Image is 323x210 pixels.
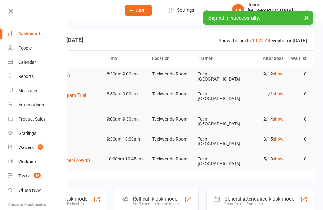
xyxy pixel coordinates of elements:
[34,173,41,178] span: 10
[232,4,244,17] div: TA
[104,51,150,67] th: Time
[149,132,195,147] td: Taekwondo Room
[38,92,101,107] button: Taekinda Program Trial (4yrs)
[219,37,307,45] div: Show the next events for [DATE]
[18,117,45,122] div: Product Sales
[149,51,195,67] th: Location
[48,202,87,206] div: Member self check-in
[149,152,195,166] td: Taekwondo Room
[48,196,87,202] div: Class kiosk mode
[8,155,67,169] a: Workouts
[8,141,67,155] a: Waivers 2
[248,2,305,13] div: Team [GEOGRAPHIC_DATA]
[8,126,67,141] a: Gradings
[149,112,195,127] td: Taekwondo Room
[18,102,44,107] div: Automations
[224,202,294,206] div: Great for the front desk
[286,132,309,147] td: 0
[104,132,150,147] td: 9:30am-10:00am
[104,67,150,81] td: 8:30am-9:00am
[37,6,117,15] input: Search...
[195,132,241,152] td: Team [GEOGRAPHIC_DATA]
[241,152,286,166] td: 15/18
[18,74,34,79] div: Reports
[18,159,37,164] div: Workouts
[149,67,195,81] td: Taekwondo Room
[18,45,32,51] div: People
[133,202,179,206] div: Staff check-in for members
[136,8,144,13] span: Add
[252,38,257,44] a: 10
[286,67,309,81] td: 0
[273,71,284,76] a: show
[8,183,67,197] a: What's New
[273,136,284,141] a: show
[258,38,263,44] a: 20
[241,112,286,127] td: 12/14
[8,55,67,69] a: Calendar
[149,87,195,101] td: Taekwondo Room
[104,112,150,127] td: 9:00am-9:30am
[301,11,312,24] button: ×
[18,88,38,93] div: Messages
[125,5,152,16] button: Add
[18,31,40,36] div: Dashboard
[38,37,307,43] h3: Coming up [DATE]
[241,51,286,67] th: Attendees
[8,98,67,112] a: Automations
[195,112,241,132] td: Team [GEOGRAPHIC_DATA]
[265,38,270,44] a: All
[241,87,286,101] td: 1/1
[195,87,241,106] td: Team [GEOGRAPHIC_DATA]
[8,112,67,126] a: Product Sales
[8,169,67,183] a: Tasks 10
[224,196,294,202] div: General attendance kiosk mode
[35,51,104,67] th: Event/Booking
[8,41,67,55] a: People
[241,67,286,81] td: 9/12
[8,27,67,41] a: Dashboard
[18,145,34,150] div: Waivers
[286,51,309,67] th: Waitlist
[8,84,67,98] a: Messages
[273,117,284,122] a: show
[18,173,30,178] div: Tasks
[273,156,284,161] a: show
[286,112,309,127] td: 0
[104,152,150,166] td: 10:00am-10:45am
[18,131,36,136] div: Gradings
[104,87,150,101] td: 8:30am-9:00am
[195,152,241,171] td: Team [GEOGRAPHIC_DATA]
[208,15,260,21] span: Signed in successfully.
[286,87,309,101] td: 0
[177,3,194,17] span: Settings
[273,91,284,96] a: show
[286,152,309,166] td: 0
[248,38,251,44] a: 5
[8,69,67,84] a: Reports
[241,132,286,147] td: 13/15
[133,196,179,202] div: Roll call kiosk mode
[18,60,36,65] div: Calendar
[18,188,41,193] div: What's New
[195,67,241,87] td: Team [GEOGRAPHIC_DATA]
[38,144,43,150] span: 2
[195,51,241,67] th: Trainer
